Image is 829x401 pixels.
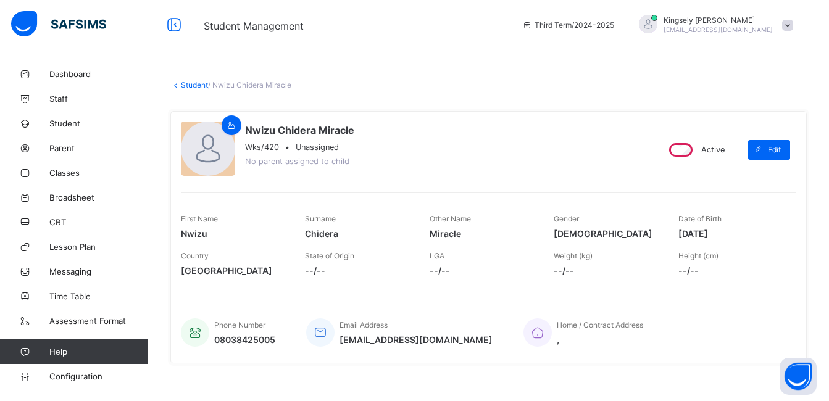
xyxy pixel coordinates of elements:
[557,320,643,329] span: Home / Contract Address
[49,192,148,202] span: Broadsheet
[49,94,148,104] span: Staff
[430,214,471,223] span: Other Name
[701,145,725,154] span: Active
[627,15,799,35] div: KingselyGabriel
[214,320,265,329] span: Phone Number
[214,334,275,345] span: 08038425005
[49,291,148,301] span: Time Table
[11,11,106,37] img: safsims
[245,143,354,152] div: •
[554,228,659,239] span: [DEMOGRAPHIC_DATA]
[430,265,535,276] span: --/--
[554,265,659,276] span: --/--
[181,80,208,89] a: Student
[678,228,784,239] span: [DATE]
[678,214,722,223] span: Date of Birth
[49,69,148,79] span: Dashboard
[49,242,148,252] span: Lesson Plan
[49,168,148,178] span: Classes
[49,143,148,153] span: Parent
[305,228,410,239] span: Chidera
[305,251,354,260] span: State of Origin
[245,157,349,166] span: No parent assigned to child
[768,145,781,154] span: Edit
[678,265,784,276] span: --/--
[208,80,291,89] span: / Nwizu Chidera Miracle
[49,371,148,381] span: Configuration
[49,217,148,227] span: CBT
[204,20,304,32] span: Student Management
[245,124,354,136] span: Nwizu Chidera Miracle
[430,251,444,260] span: LGA
[664,15,773,25] span: Kingsely [PERSON_NAME]
[305,214,336,223] span: Surname
[181,228,286,239] span: Nwizu
[780,358,817,395] button: Open asap
[181,251,209,260] span: Country
[664,26,773,33] span: [EMAIL_ADDRESS][DOMAIN_NAME]
[181,265,286,276] span: [GEOGRAPHIC_DATA]
[557,334,643,345] span: ,
[340,334,493,345] span: [EMAIL_ADDRESS][DOMAIN_NAME]
[340,320,388,329] span: Email Address
[49,118,148,128] span: Student
[678,251,719,260] span: Height (cm)
[49,316,148,326] span: Assessment Format
[49,347,148,357] span: Help
[245,143,279,152] span: Wks/420
[554,214,579,223] span: Gender
[296,143,339,152] span: Unassigned
[554,251,593,260] span: Weight (kg)
[305,265,410,276] span: --/--
[430,228,535,239] span: Miracle
[49,267,148,276] span: Messaging
[181,214,218,223] span: First Name
[522,20,614,30] span: session/term information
